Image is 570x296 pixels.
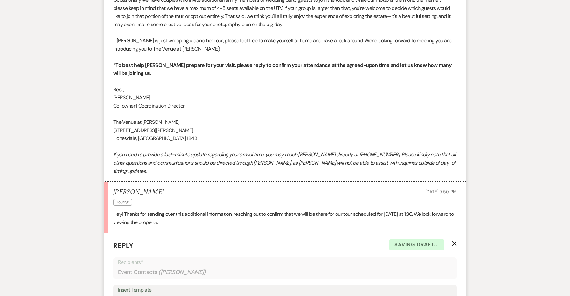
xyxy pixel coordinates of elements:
span: [DATE] 9:50 PM [425,189,457,194]
p: Hey! Thanks for sending over this additional information, reaching out to confirm that we will be... [113,210,457,226]
p: Best, [113,86,457,94]
p: Recipients* [118,258,452,266]
span: If [PERSON_NAME] is just wrapping up another tour, please feel free to make yourself at home and ... [113,37,453,52]
span: Reply [113,241,134,250]
p: Co-owner I Coordination Director [113,102,457,110]
span: Saving draft... [389,239,444,250]
p: Honesdale, [GEOGRAPHIC_DATA] 18431 [113,134,457,143]
div: Insert Template [118,285,452,295]
p: [PERSON_NAME] [113,94,457,102]
h5: [PERSON_NAME] [113,188,164,196]
div: Event Contacts [118,266,452,278]
em: If you need to provide a last-minute update regarding your arrival time, you may reach [PERSON_NA... [113,151,456,174]
strong: *To best help [PERSON_NAME] prepare for your visit, please reply to confirm your attendance at th... [113,62,452,77]
p: The Venue at [PERSON_NAME] [113,118,457,126]
span: Touring [113,199,132,206]
p: [STREET_ADDRESS][PERSON_NAME] [113,126,457,135]
span: ( [PERSON_NAME] ) [158,268,206,277]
